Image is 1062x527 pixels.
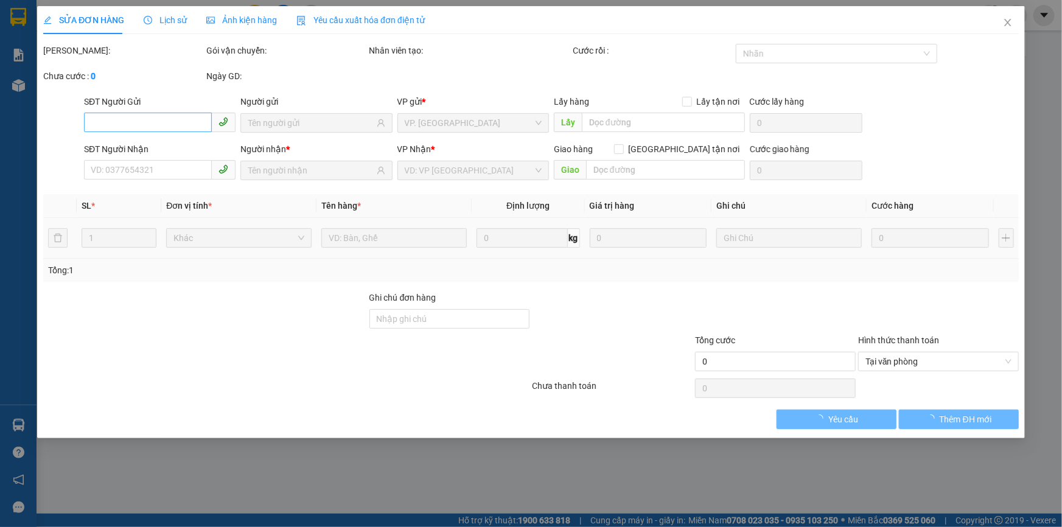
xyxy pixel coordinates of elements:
span: phone [218,117,228,127]
span: clock-circle [144,16,152,24]
span: Giá trị hàng [590,201,635,211]
span: Lấy [554,113,582,132]
div: Tổng: 1 [48,263,410,277]
span: [GEOGRAPHIC_DATA] tận nơi [624,142,745,156]
input: Tên người nhận [248,164,374,177]
span: close [1003,18,1013,27]
div: Chưa cước : [43,69,204,83]
div: Cước rồi : [573,44,733,57]
span: VP Nhận [397,144,431,154]
span: user [377,119,385,127]
label: Hình thức thanh toán [858,335,939,345]
input: Dọc đường [582,113,745,132]
span: loading [815,414,828,423]
span: edit [43,16,52,24]
img: icon [296,16,306,26]
span: Thêm ĐH mới [940,413,991,426]
label: Cước lấy hàng [750,97,805,106]
span: Tổng cước [695,335,735,345]
input: 0 [872,228,989,248]
b: 0 [91,71,96,81]
span: kg [568,228,580,248]
span: Đơn vị tính [166,201,212,211]
label: Ghi chú đơn hàng [369,293,436,302]
span: Lấy hàng [554,97,589,106]
span: Giao [554,160,586,180]
button: delete [48,228,68,248]
th: Ghi chú [711,194,867,218]
div: Gói vận chuyển: [206,44,367,57]
div: Chưa thanh toán [531,379,694,400]
span: Định lượng [506,201,550,211]
button: Close [991,6,1025,40]
button: plus [999,228,1014,248]
div: SĐT Người Nhận [84,142,236,156]
input: Dọc đường [586,160,745,180]
span: Khác [173,229,304,247]
span: Tên hàng [321,201,361,211]
input: Ghi Chú [716,228,862,248]
button: Thêm ĐH mới [899,410,1019,429]
span: Yêu cầu [828,413,858,426]
span: Giao hàng [554,144,593,154]
span: SL [82,201,91,211]
input: VD: Bàn, Ghế [321,228,467,248]
span: SỬA ĐƠN HÀNG [43,15,124,25]
span: loading [926,414,940,423]
div: SĐT Người Gửi [84,95,236,108]
div: [PERSON_NAME]: [43,44,204,57]
span: Lấy tận nơi [692,95,745,108]
span: Yêu cầu xuất hóa đơn điện tử [296,15,425,25]
input: 0 [590,228,707,248]
span: phone [218,164,228,174]
div: Nhân viên tạo: [369,44,571,57]
div: Ngày GD: [206,69,367,83]
div: VP gửi [397,95,549,108]
span: Cước hàng [872,201,914,211]
span: VP. Đồng Phước [405,114,542,132]
label: Cước giao hàng [750,144,810,154]
span: Lịch sử [144,15,187,25]
button: Yêu cầu [777,410,896,429]
input: Cước lấy hàng [750,113,862,133]
div: Người gửi [240,95,392,108]
span: user [377,166,385,175]
div: Người nhận [240,142,392,156]
input: Cước giao hàng [750,161,862,180]
span: picture [206,16,215,24]
span: Ảnh kiện hàng [206,15,277,25]
span: Tại văn phòng [865,352,1011,371]
input: Ghi chú đơn hàng [369,309,530,329]
input: Tên người gửi [248,116,374,130]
